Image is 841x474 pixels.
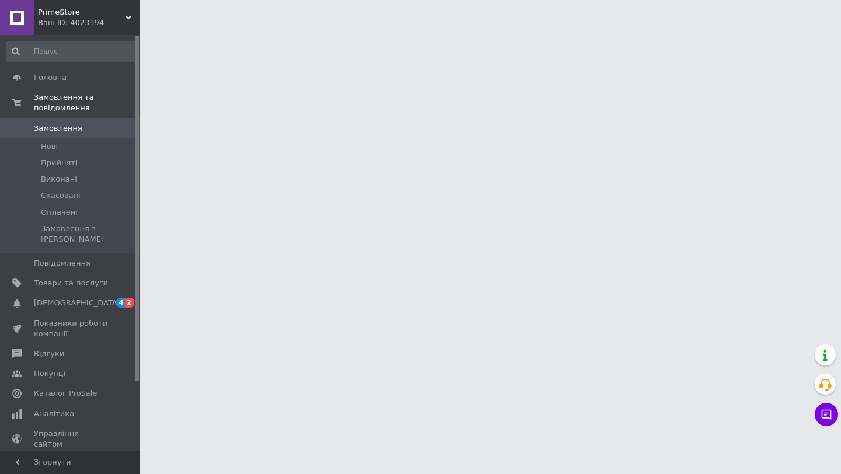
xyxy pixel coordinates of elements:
[38,7,126,18] span: PrimeStore
[41,190,81,201] span: Скасовані
[41,141,58,152] span: Нові
[41,207,78,218] span: Оплачені
[34,258,91,269] span: Повідомлення
[34,409,74,419] span: Аналітика
[34,278,108,288] span: Товари та послуги
[41,174,77,184] span: Виконані
[34,123,82,134] span: Замовлення
[41,224,137,245] span: Замовлення з [PERSON_NAME]
[6,41,138,62] input: Пошук
[38,18,140,28] div: Ваш ID: 4023194
[34,368,65,379] span: Покупці
[34,72,67,83] span: Головна
[34,348,64,359] span: Відгуки
[125,298,134,308] span: 2
[41,158,77,168] span: Прийняті
[34,388,97,399] span: Каталог ProSale
[815,403,838,426] button: Чат з покупцем
[34,318,108,339] span: Показники роботи компанії
[116,298,126,308] span: 4
[34,92,140,113] span: Замовлення та повідомлення
[34,298,120,308] span: [DEMOGRAPHIC_DATA]
[34,428,108,449] span: Управління сайтом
